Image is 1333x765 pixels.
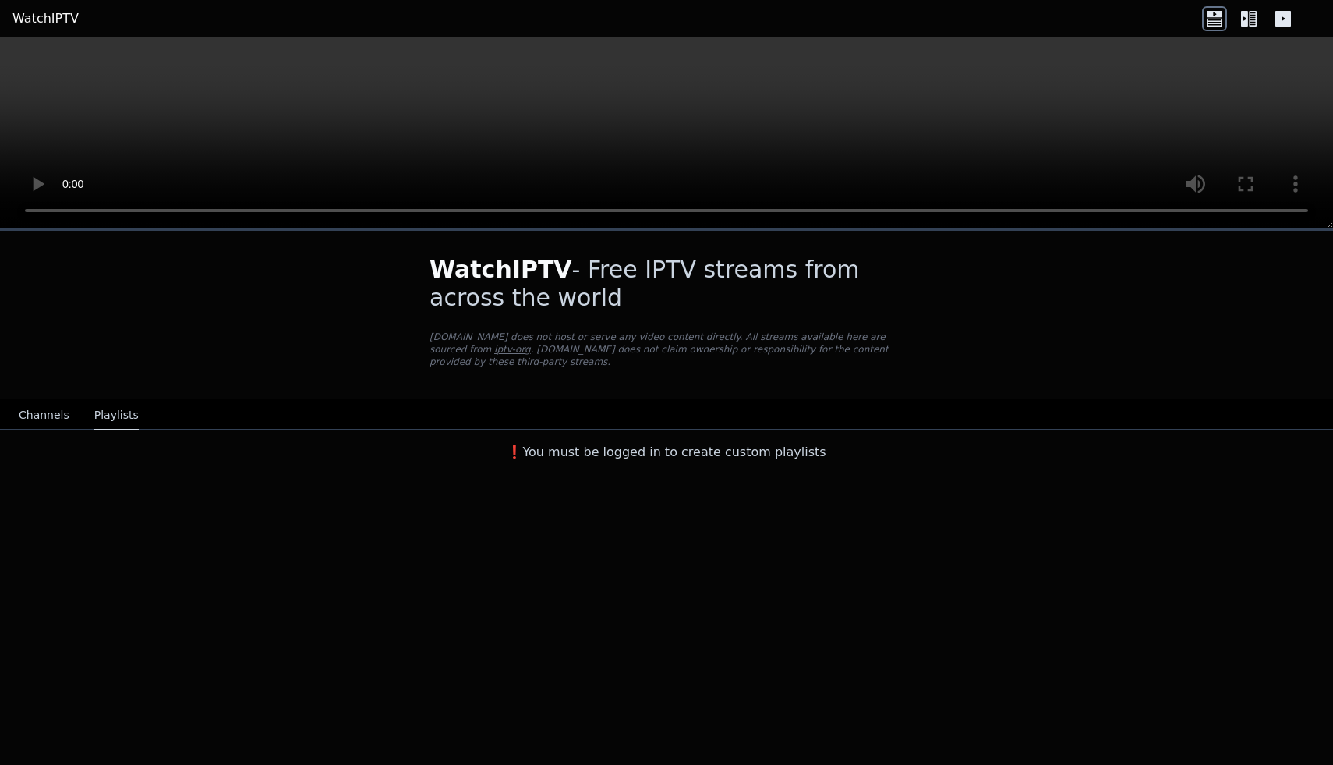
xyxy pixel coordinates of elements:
[405,443,928,462] h3: ❗️You must be logged in to create custom playlists
[12,9,79,28] a: WatchIPTV
[94,401,139,430] button: Playlists
[19,401,69,430] button: Channels
[494,344,531,355] a: iptv-org
[430,331,903,368] p: [DOMAIN_NAME] does not host or serve any video content directly. All streams available here are s...
[430,256,903,312] h1: - Free IPTV streams from across the world
[430,256,572,283] span: WatchIPTV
